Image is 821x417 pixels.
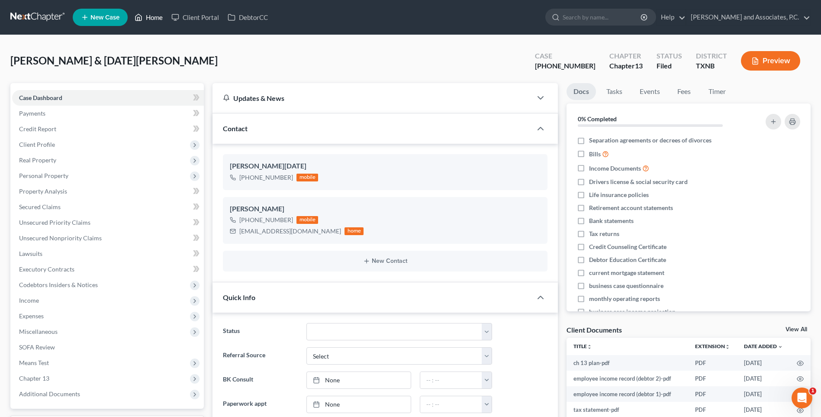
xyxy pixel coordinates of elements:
[589,230,619,238] span: Tax returns
[535,61,596,71] div: [PHONE_NUMBER]
[239,227,341,236] div: [EMAIL_ADDRESS][DOMAIN_NAME]
[587,344,592,349] i: unfold_more
[589,281,663,290] span: business case questionnaire
[219,347,302,365] label: Referral Source
[219,372,302,389] label: BK Consult
[12,184,204,199] a: Property Analysis
[589,164,641,173] span: Income Documents
[567,386,688,402] td: employee income record (debtor 1)-pdf
[567,371,688,386] td: employee income record (debtor 2)-pdf
[688,355,737,371] td: PDF
[696,51,727,61] div: District
[307,396,411,413] a: None
[589,242,666,251] span: Credit Counseling Certificate
[12,262,204,277] a: Executory Contracts
[589,191,649,199] span: Life insurance policies
[589,178,688,186] span: Drivers license & social security card
[688,371,737,386] td: PDF
[19,250,42,257] span: Lawsuits
[589,204,673,212] span: Retirement account statements
[786,326,807,333] a: View All
[725,344,730,349] i: unfold_more
[19,343,55,351] span: SOFA Review
[737,386,790,402] td: [DATE]
[10,54,218,67] span: [PERSON_NAME] & [DATE][PERSON_NAME]
[19,203,61,210] span: Secured Claims
[167,10,223,25] a: Client Portal
[223,293,255,301] span: Quick Info
[19,110,45,117] span: Payments
[589,255,666,264] span: Debtor Education Certificate
[19,297,39,304] span: Income
[19,94,62,101] span: Case Dashboard
[695,343,730,349] a: Extensionunfold_more
[90,14,119,21] span: New Case
[19,328,58,335] span: Miscellaneous
[741,51,800,71] button: Preview
[589,150,601,158] span: Bills
[12,199,204,215] a: Secured Claims
[223,124,248,133] span: Contact
[230,161,541,171] div: [PERSON_NAME][DATE]
[589,294,660,303] span: monthly operating reports
[589,268,664,277] span: current mortgage statement
[737,371,790,386] td: [DATE]
[609,61,643,71] div: Chapter
[635,61,643,70] span: 13
[563,9,642,25] input: Search by name...
[589,307,676,316] span: business case income projection
[567,325,622,334] div: Client Documents
[19,234,102,242] span: Unsecured Nonpriority Claims
[778,344,783,349] i: expand_more
[307,372,411,388] a: None
[19,281,98,288] span: Codebtors Insiders & Notices
[609,51,643,61] div: Chapter
[12,90,204,106] a: Case Dashboard
[702,83,733,100] a: Timer
[567,83,596,100] a: Docs
[19,312,44,320] span: Expenses
[670,83,698,100] a: Fees
[344,227,364,235] div: home
[296,216,318,224] div: mobile
[239,216,293,224] div: [PHONE_NUMBER]
[696,61,727,71] div: TXNB
[19,390,80,398] span: Additional Documents
[296,174,318,181] div: mobile
[19,359,49,366] span: Means Test
[239,173,293,182] div: [PHONE_NUMBER]
[19,125,56,133] span: Credit Report
[589,136,712,145] span: Separation agreements or decrees of divorces
[809,388,816,394] span: 1
[12,246,204,262] a: Lawsuits
[657,51,682,61] div: Status
[219,323,302,340] label: Status
[657,10,686,25] a: Help
[12,230,204,246] a: Unsecured Nonpriority Claims
[599,83,629,100] a: Tasks
[567,355,688,371] td: ch 13 plan-pdf
[688,386,737,402] td: PDF
[19,156,56,164] span: Real Property
[223,10,272,25] a: DebtorCC
[589,217,634,225] span: Bank statements
[12,121,204,137] a: Credit Report
[12,106,204,121] a: Payments
[657,61,682,71] div: Filed
[686,10,810,25] a: [PERSON_NAME] and Associates, P.C.
[792,388,812,408] iframe: Intercom live chat
[737,355,790,371] td: [DATE]
[12,339,204,355] a: SOFA Review
[573,343,592,349] a: Titleunfold_more
[130,10,167,25] a: Home
[230,258,541,265] button: New Contact
[12,215,204,230] a: Unsecured Priority Claims
[19,375,49,382] span: Chapter 13
[420,372,482,388] input: -- : --
[420,396,482,413] input: -- : --
[230,204,541,214] div: [PERSON_NAME]
[19,172,68,179] span: Personal Property
[19,187,67,195] span: Property Analysis
[633,83,667,100] a: Events
[223,94,522,103] div: Updates & News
